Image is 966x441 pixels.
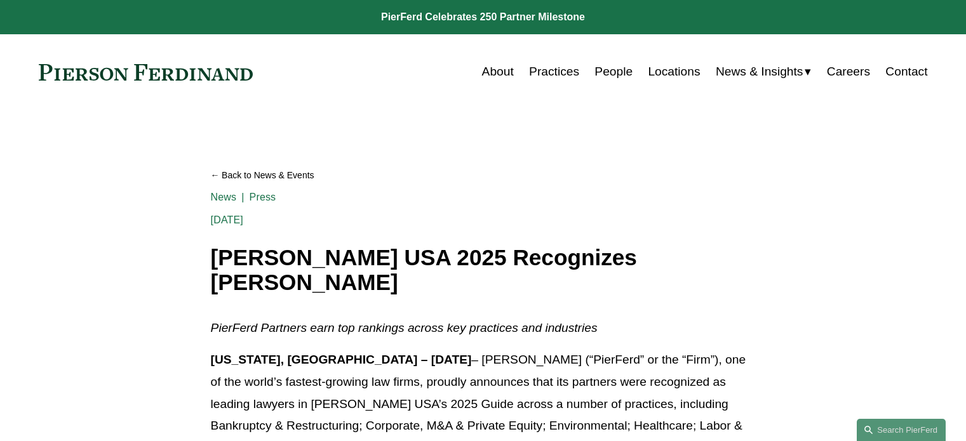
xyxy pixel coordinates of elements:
[211,164,756,187] a: Back to News & Events
[211,353,472,366] strong: [US_STATE], [GEOGRAPHIC_DATA] – [DATE]
[716,60,812,84] a: folder dropdown
[250,192,276,202] a: Press
[857,419,946,441] a: Search this site
[827,60,870,84] a: Careers
[211,214,243,225] span: [DATE]
[211,246,756,294] h1: [PERSON_NAME] USA 2025 Recognizes [PERSON_NAME]
[529,60,579,84] a: Practices
[716,61,803,83] span: News & Insights
[211,192,237,202] a: News
[885,60,927,84] a: Contact
[211,321,598,334] em: PierFerd Partners earn top rankings across key practices and industries
[594,60,633,84] a: People
[648,60,700,84] a: Locations
[482,60,514,84] a: About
